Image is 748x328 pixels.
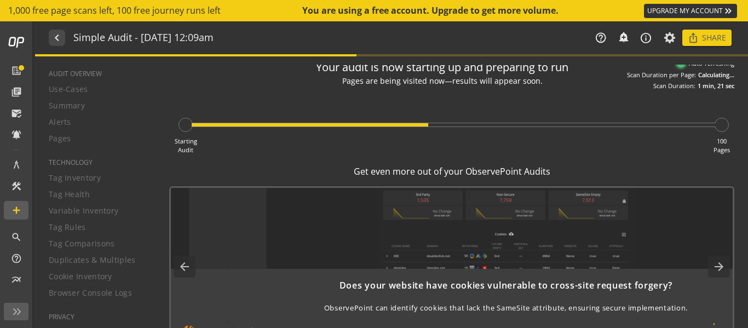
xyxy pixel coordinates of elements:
[316,60,568,76] div: Your audit is now starting up and preparing to run
[682,30,732,46] button: Share
[11,274,22,285] mat-icon: multiline_chart
[698,71,734,79] div: Calculating...
[11,181,22,192] mat-icon: construction
[640,32,652,44] mat-icon: info_outline
[302,4,560,17] div: You are using a free account. Upgrade to get more volume.
[11,205,22,216] mat-icon: add
[11,159,22,170] mat-icon: architecture
[688,32,699,43] mat-icon: ios_share
[702,28,726,48] span: Share
[723,5,734,16] mat-icon: keyboard_double_arrow_right
[50,31,62,44] mat-icon: navigate_before
[11,65,22,76] mat-icon: list_alt
[11,129,22,140] mat-icon: notifications_active
[627,71,696,79] div: Scan Duration per Page:
[708,256,730,278] mat-icon: arrow_forward
[308,76,577,87] div: Pages are being visited now—results will appear soon.
[73,32,214,44] h1: Simple Audit - 18 August 2025 | 12:09am
[595,32,607,44] mat-icon: help_outline
[698,82,734,90] div: 1 min, 21 sec
[618,31,629,42] mat-icon: add_alert
[175,137,197,154] div: Starting Audit
[266,188,745,269] img: slide image
[653,82,695,90] div: Scan Duration:
[11,253,22,264] mat-icon: help_outline
[174,256,195,278] mat-icon: arrow_back
[11,232,22,243] mat-icon: search
[169,165,734,178] div: Get even more out of your ObservePoint Audits
[644,4,737,18] a: UPGRADE MY ACCOUNT
[8,4,221,17] span: 1,000 free page scans left, 100 free journey runs left
[11,87,22,97] mat-icon: library_books
[11,108,22,119] mat-icon: mark_email_read
[714,137,730,154] div: 100 Pages
[324,303,688,313] span: ObservePoint can identify cookies that lack the SameSite attribute, ensuring secure implementation.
